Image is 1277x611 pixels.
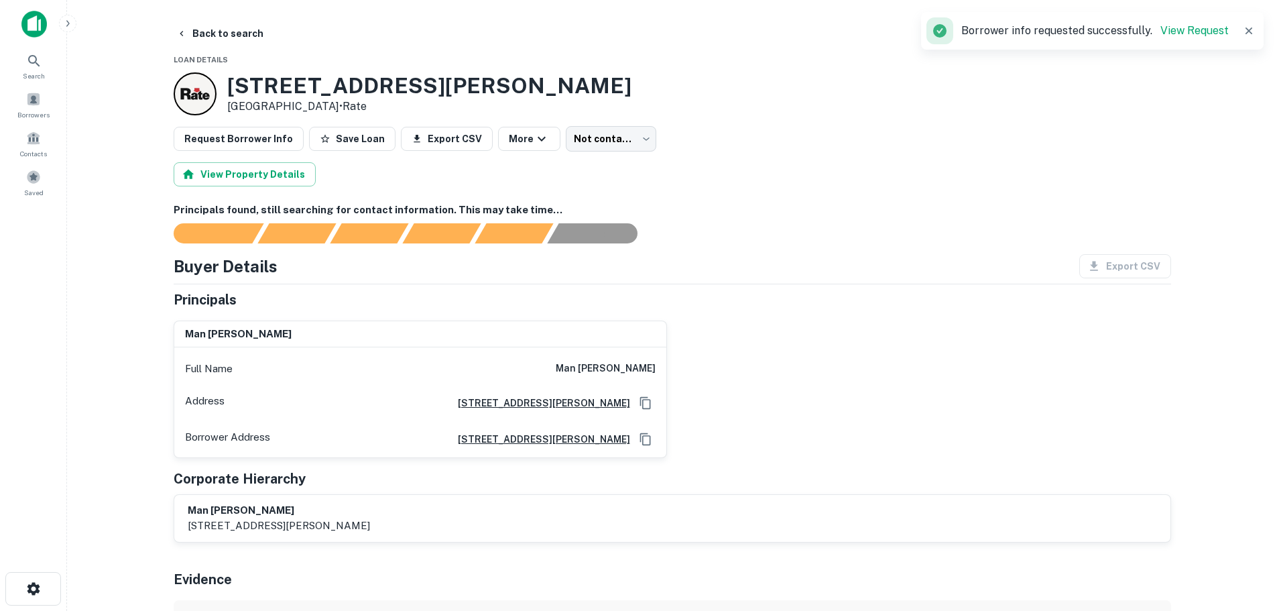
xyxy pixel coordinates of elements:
[447,396,630,410] a: [STREET_ADDRESS][PERSON_NAME]
[174,569,232,590] h5: Evidence
[185,429,270,449] p: Borrower Address
[158,223,258,243] div: Sending borrower request to AI...
[17,109,50,120] span: Borrowers
[257,223,336,243] div: Your request is received and processing...
[4,164,63,201] a: Saved
[1210,504,1277,568] iframe: Chat Widget
[174,254,278,278] h4: Buyer Details
[171,21,269,46] button: Back to search
[330,223,408,243] div: Documents found, AI parsing details...
[343,100,367,113] a: Rate
[174,203,1171,218] h6: Principals found, still searching for contact information. This may take time...
[185,393,225,413] p: Address
[309,127,396,151] button: Save Loan
[227,99,631,115] p: [GEOGRAPHIC_DATA] •
[174,56,228,64] span: Loan Details
[185,327,292,342] h6: man [PERSON_NAME]
[188,503,370,518] h6: man [PERSON_NAME]
[635,393,656,413] button: Copy Address
[174,162,316,186] button: View Property Details
[402,223,481,243] div: Principals found, AI now looking for contact information...
[1160,24,1229,37] a: View Request
[24,187,44,198] span: Saved
[4,125,63,162] a: Contacts
[566,126,656,152] div: Not contacted
[21,11,47,38] img: capitalize-icon.png
[174,127,304,151] button: Request Borrower Info
[174,469,306,489] h5: Corporate Hierarchy
[4,48,63,84] a: Search
[20,148,47,159] span: Contacts
[1210,504,1277,568] div: Tiện ích trò chuyện
[556,361,656,377] h6: man [PERSON_NAME]
[961,23,1229,39] p: Borrower info requested successfully.
[548,223,654,243] div: AI fulfillment process complete.
[401,127,493,151] button: Export CSV
[4,87,63,123] a: Borrowers
[498,127,560,151] button: More
[475,223,553,243] div: Principals found, still searching for contact information. This may take time...
[227,73,631,99] h3: [STREET_ADDRESS][PERSON_NAME]
[174,290,237,310] h5: Principals
[447,432,630,447] a: [STREET_ADDRESS][PERSON_NAME]
[23,70,45,81] span: Search
[185,361,233,377] p: Full Name
[635,429,656,449] button: Copy Address
[188,518,370,534] p: [STREET_ADDRESS][PERSON_NAME]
